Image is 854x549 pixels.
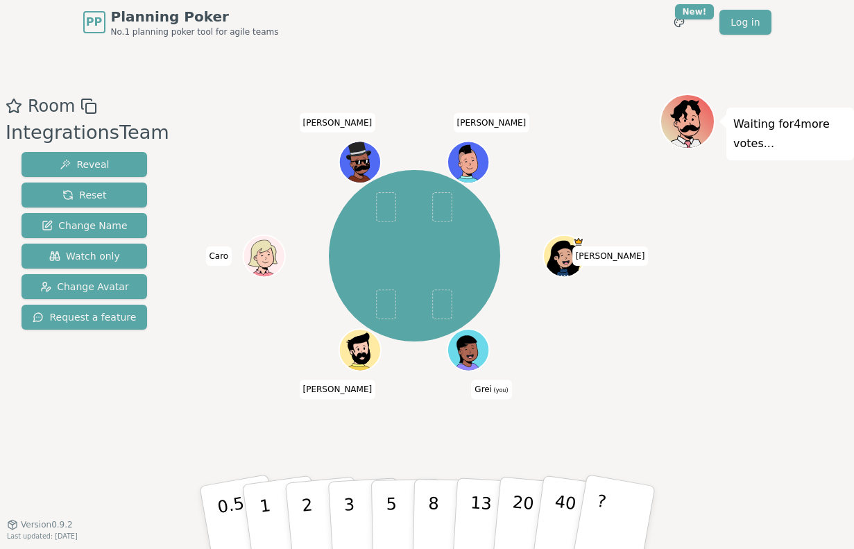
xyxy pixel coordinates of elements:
[7,532,78,540] span: Last updated: [DATE]
[667,10,692,35] button: New!
[22,274,147,299] button: Change Avatar
[300,380,376,399] span: Click to change your name
[572,246,649,266] span: Click to change your name
[22,305,147,330] button: Request a feature
[675,4,715,19] div: New!
[22,152,147,177] button: Reveal
[449,330,488,369] button: Click to change your avatar
[733,115,847,153] p: Waiting for 4 more votes...
[205,246,232,266] span: Click to change your name
[492,387,509,394] span: (you)
[86,14,102,31] span: PP
[83,7,279,37] a: PPPlanning PokerNo.1 planning poker tool for agile teams
[111,26,279,37] span: No.1 planning poker tool for agile teams
[28,94,75,119] span: Room
[40,280,129,294] span: Change Avatar
[60,158,109,171] span: Reveal
[111,7,279,26] span: Planning Poker
[471,380,511,399] span: Click to change your name
[6,119,169,147] div: IntegrationsTeam
[574,237,584,247] span: Kate is the host
[719,10,771,35] a: Log in
[42,219,127,233] span: Change Name
[22,244,147,269] button: Watch only
[454,112,530,132] span: Click to change your name
[49,249,120,263] span: Watch only
[21,519,73,530] span: Version 0.9.2
[33,310,136,324] span: Request a feature
[22,213,147,238] button: Change Name
[300,112,376,132] span: Click to change your name
[6,94,22,119] button: Add as favourite
[62,188,106,202] span: Reset
[22,183,147,208] button: Reset
[7,519,73,530] button: Version0.9.2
